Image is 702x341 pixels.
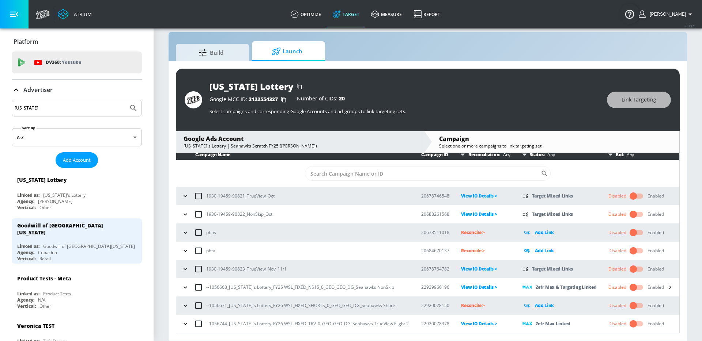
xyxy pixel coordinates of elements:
p: 22920078378 [421,320,449,327]
p: 20678764782 [421,265,449,273]
div: Google Ads Account [184,135,416,143]
button: Add Account [56,152,98,168]
div: [US_STATE] Lottery [17,176,67,183]
div: [US_STATE] Lottery [210,80,294,92]
div: Goodwill of [GEOGRAPHIC_DATA][US_STATE]Linked as:Goodwill of [GEOGRAPHIC_DATA][US_STATE]Agency:Co... [12,218,142,264]
div: Product Tests - MetaLinked as:Product TestsAgency:N/AVertical:Other [12,269,142,311]
p: --1056744_[US_STATE]'s Lottery_FY26 WSL_FIXED_TRV_0_GEO_GEO_DG_Seahawks TrueView Flight 2 [206,320,409,327]
p: phtv [206,247,215,254]
p: Zefr Max Linked [536,319,571,328]
div: Add Link [522,246,597,255]
p: Any [624,151,634,158]
label: Sort By [21,126,37,130]
div: DV360: Youtube [12,51,142,73]
div: Select one or more campaigns to link targeting set. [439,143,672,149]
div: Number of CIDs: [297,96,345,103]
p: Add Link [535,228,554,237]
div: Platform [12,31,142,52]
p: Reconcile > [461,246,510,255]
p: --1056668_[US_STATE]'s Lottery_FY25 WSL_FIXED_NS15_0_GEO_GEO_DG_Seahawks NonSkip [206,283,394,291]
p: Target Mixed Links [532,265,573,273]
div: Goodwill of [GEOGRAPHIC_DATA][US_STATE] [43,243,135,249]
div: [US_STATE] LotteryLinked as:[US_STATE]'s LotteryAgency:[PERSON_NAME]Vertical:Other [12,171,142,212]
p: 20688261568 [421,210,449,218]
p: Select campaigns and corresponding Google Accounts and ad-groups to link targeting sets. [210,108,600,115]
div: A-Z [12,128,142,146]
p: View IO Details > [461,283,510,291]
div: Google MCC ID: [210,96,290,103]
div: Other [39,303,51,309]
div: Disabled [608,193,626,199]
div: Retail [39,256,51,262]
div: Product Tests [43,291,71,297]
p: View IO Details > [461,265,510,273]
span: Launch [259,43,315,60]
div: Disabled [608,229,626,236]
div: Disabled [608,266,626,272]
div: Linked as: [17,192,39,198]
a: Atrium [58,9,92,20]
div: Bid: [605,149,676,160]
p: DV360: [46,58,81,66]
div: Vertical: [17,204,36,211]
div: Enabled [648,302,664,309]
div: Enabled [648,248,664,254]
div: Disabled [608,284,626,291]
div: Copacino [38,249,57,256]
p: Any [544,151,555,158]
p: Advertiser [23,86,53,94]
p: Target Mixed Links [532,192,573,200]
p: View IO Details > [461,192,510,200]
span: login as: guillermo.cabrera@zefr.com [647,12,686,17]
div: Disabled [608,302,626,309]
div: Enabled [648,229,664,236]
div: Veronica TEST [17,322,54,329]
p: 20678746548 [421,192,449,200]
div: Vertical: [17,256,36,262]
div: [US_STATE]'s Lottery | Seahawks Scratch FY25 ([PERSON_NAME]) [184,143,416,149]
span: 2122554327 [249,96,278,103]
a: measure [365,1,408,27]
p: --1056671_[US_STATE]'s Lottery_FY26 WSL_FIXED_SHORTS_0_GEO_GEO_DG_Seahawks Shorts [206,302,396,309]
p: Any [500,151,510,158]
p: Youtube [62,58,81,66]
div: Vertical: [17,303,36,309]
div: Other [39,204,51,211]
button: Open Resource Center [619,4,640,24]
div: Enabled [648,266,664,272]
p: View IO Details > [461,319,510,328]
div: Goodwill of [GEOGRAPHIC_DATA][US_STATE] [17,222,130,236]
div: Agency: [17,297,34,303]
div: Agency: [17,249,34,256]
p: Reconcile > [461,301,510,310]
div: Add Link [522,228,597,237]
p: Add Link [535,246,554,255]
div: Product Tests - Meta [17,275,71,282]
p: Add Link [535,301,554,310]
button: Submit Search [125,100,141,116]
div: Atrium [71,11,92,18]
div: Reconciliation: [457,149,510,160]
p: 1930-19459-90823_TrueView_Nov_11/1 [206,265,287,273]
div: Disabled [608,248,626,254]
div: Status: [519,149,597,160]
a: optimize [285,1,327,27]
p: 20684670137 [421,247,449,254]
a: Target [327,1,365,27]
div: Linked as: [17,243,39,249]
div: Enabled [648,282,675,293]
div: Search CID Name or Number [305,166,551,181]
p: Reconcile > [461,228,510,237]
span: v 4.33.5 [684,24,695,28]
p: Target Mixed Links [532,210,573,218]
p: 22920078150 [421,302,449,309]
span: Build [183,44,239,61]
div: Advertiser [12,80,142,100]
